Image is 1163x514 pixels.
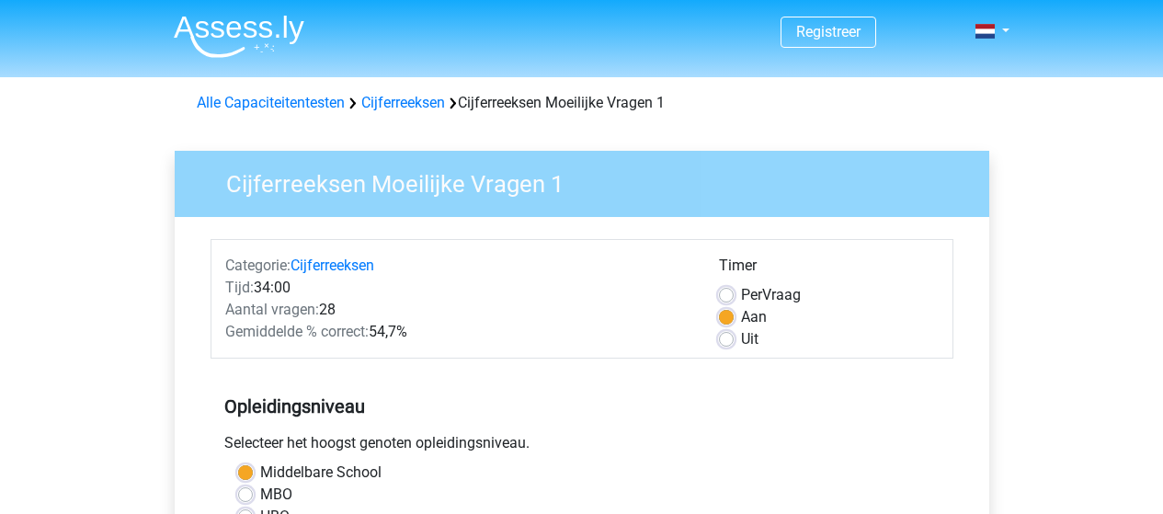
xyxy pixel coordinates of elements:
label: Aan [741,306,767,328]
label: Uit [741,328,758,350]
span: Aantal vragen: [225,301,319,318]
label: Vraag [741,284,801,306]
span: Tijd: [225,279,254,296]
div: Cijferreeksen Moeilijke Vragen 1 [189,92,975,114]
div: Selecteer het hoogst genoten opleidingsniveau. [211,432,953,462]
div: Timer [719,255,939,284]
div: 34:00 [211,277,705,299]
h5: Opleidingsniveau [224,388,940,425]
img: Assessly [174,15,304,58]
h3: Cijferreeksen Moeilijke Vragen 1 [204,163,975,199]
span: Categorie: [225,257,291,274]
a: Cijferreeksen [361,94,445,111]
span: Gemiddelde % correct: [225,323,369,340]
label: MBO [260,484,292,506]
span: Per [741,286,762,303]
div: 54,7% [211,321,705,343]
label: Middelbare School [260,462,382,484]
a: Alle Capaciteitentesten [197,94,345,111]
a: Cijferreeksen [291,257,374,274]
a: Registreer [796,23,861,40]
div: 28 [211,299,705,321]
